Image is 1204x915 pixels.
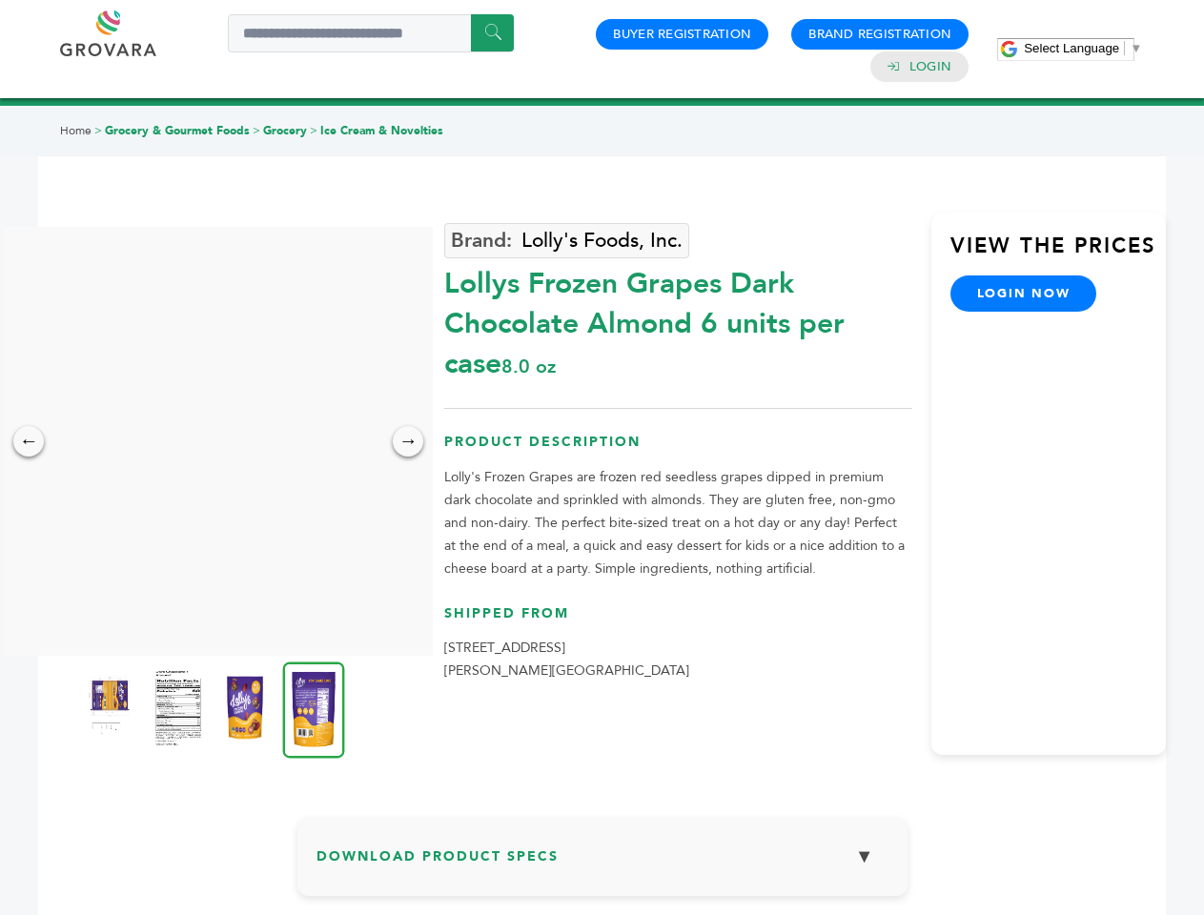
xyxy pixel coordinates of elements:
[841,836,888,877] button: ▼
[316,836,888,891] h3: Download Product Specs
[444,433,912,466] h3: Product Description
[228,14,514,52] input: Search a product or brand...
[105,123,250,138] a: Grocery & Gourmet Foods
[808,26,951,43] a: Brand Registration
[1130,41,1142,55] span: ▼
[283,661,345,758] img: Lolly's Frozen Grapes Dark Chocolate + Almond 6 units per case 8.0 oz
[444,254,912,384] div: Lollys Frozen Grapes Dark Chocolate Almond 6 units per case
[909,58,951,75] a: Login
[253,123,260,138] span: >
[444,223,689,258] a: Lolly's Foods, Inc.
[393,426,423,457] div: →
[950,232,1166,275] h3: View the Prices
[60,123,92,138] a: Home
[950,275,1097,312] a: login now
[1024,41,1119,55] span: Select Language
[310,123,317,138] span: >
[1024,41,1142,55] a: Select Language​
[444,466,912,580] p: Lolly's Frozen Grapes are frozen red seedless grapes dipped in premium dark chocolate and sprinkl...
[1124,41,1125,55] span: ​
[88,670,135,746] img: Lolly's Frozen Grapes Dark Chocolate + Almond 6 units per case 8.0 oz Product Label
[13,426,44,457] div: ←
[263,123,307,138] a: Grocery
[94,123,102,138] span: >
[221,670,269,746] img: Lolly's Frozen Grapes Dark Chocolate + Almond 6 units per case 8.0 oz
[154,670,202,746] img: Lolly's Frozen Grapes Dark Chocolate + Almond 6 units per case 8.0 oz Nutrition Info
[613,26,751,43] a: Buyer Registration
[320,123,443,138] a: Ice Cream & Novelties
[444,604,912,638] h3: Shipped From
[444,637,912,682] p: [STREET_ADDRESS] [PERSON_NAME][GEOGRAPHIC_DATA]
[501,354,556,379] span: 8.0 oz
